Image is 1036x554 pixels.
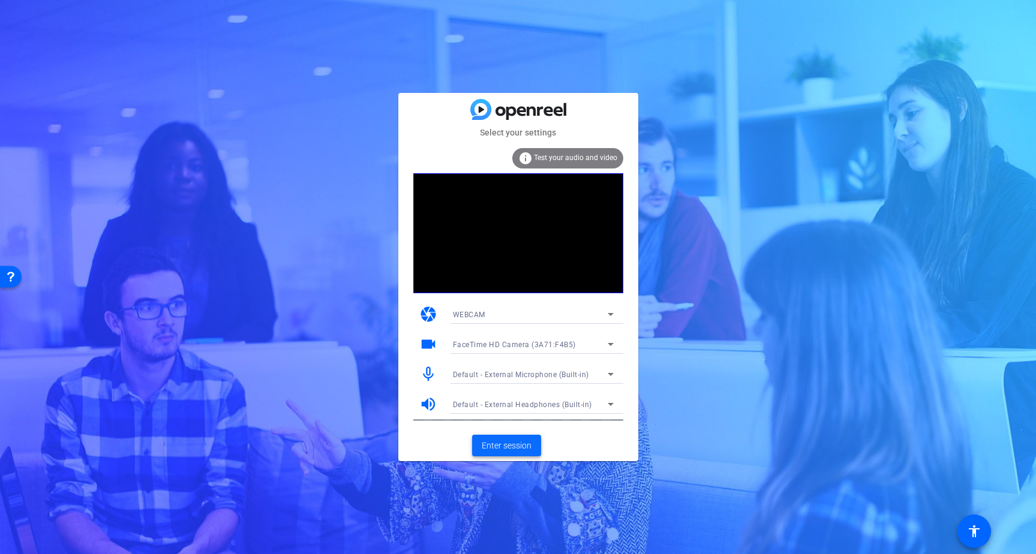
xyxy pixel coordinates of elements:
img: blue-gradient.svg [470,99,566,120]
mat-icon: volume_up [419,395,437,413]
mat-icon: accessibility [967,524,981,538]
mat-icon: videocam [419,335,437,353]
mat-icon: camera [419,305,437,323]
span: WEBCAM [453,311,485,319]
span: Test your audio and video [534,153,617,162]
mat-card-subtitle: Select your settings [398,126,638,139]
span: FaceTime HD Camera (3A71:F4B5) [453,341,576,349]
mat-icon: info [518,151,533,165]
span: Default - External Headphones (Built-in) [453,401,592,409]
button: Enter session [472,435,541,456]
mat-icon: mic_none [419,365,437,383]
span: Enter session [482,439,531,452]
span: Default - External Microphone (Built-in) [453,371,589,379]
